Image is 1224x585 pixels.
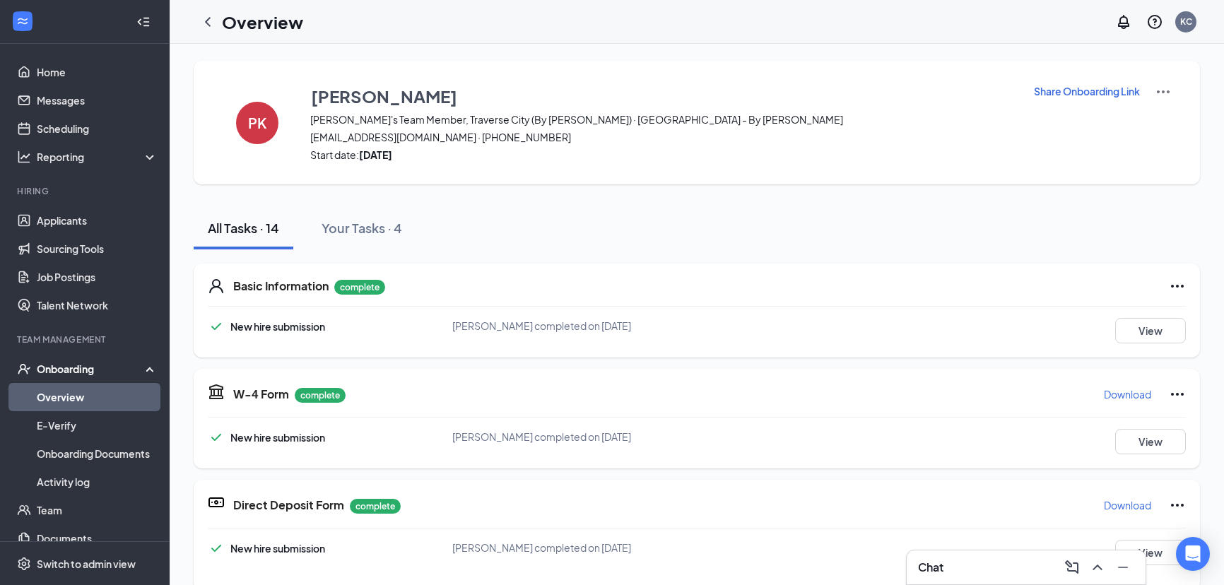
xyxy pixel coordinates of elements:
svg: Checkmark [208,540,225,557]
div: Onboarding [37,362,146,376]
button: ComposeMessage [1061,556,1083,579]
a: Home [37,58,158,86]
span: [PERSON_NAME] completed on [DATE] [452,430,631,443]
p: complete [295,388,346,403]
span: New hire submission [230,431,325,444]
h3: Chat [918,560,943,575]
svg: Settings [17,557,31,571]
h1: Overview [222,10,303,34]
div: All Tasks · 14 [208,219,279,237]
div: Your Tasks · 4 [322,219,402,237]
div: KC [1180,16,1192,28]
span: [PERSON_NAME] completed on [DATE] [452,319,631,332]
a: Team [37,496,158,524]
svg: Ellipses [1169,497,1186,514]
svg: User [208,278,225,295]
h5: Basic Information [233,278,329,294]
a: Applicants [37,206,158,235]
strong: [DATE] [359,148,392,161]
a: Sourcing Tools [37,235,158,263]
button: View [1115,318,1186,343]
svg: Notifications [1115,13,1132,30]
svg: Ellipses [1169,278,1186,295]
button: Minimize [1112,556,1134,579]
svg: Minimize [1114,559,1131,576]
img: More Actions [1155,83,1172,100]
a: Job Postings [37,263,158,291]
span: [PERSON_NAME]'s Team Member, Traverse City (By [PERSON_NAME]) · [GEOGRAPHIC_DATA] - By [PERSON_NAME] [310,112,1016,126]
svg: ChevronLeft [199,13,216,30]
button: PK [222,83,293,162]
p: Share Onboarding Link [1034,84,1140,98]
span: New hire submission [230,542,325,555]
svg: Checkmark [208,429,225,446]
button: [PERSON_NAME] [310,83,1016,109]
button: Download [1103,494,1152,516]
svg: Checkmark [208,318,225,335]
a: Talent Network [37,291,158,319]
svg: QuestionInfo [1146,13,1163,30]
a: E-Verify [37,411,158,439]
h5: W-4 Form [233,386,289,402]
span: [PERSON_NAME] completed on [DATE] [452,541,631,554]
span: New hire submission [230,320,325,333]
svg: WorkstreamLogo [16,14,30,28]
span: [EMAIL_ADDRESS][DOMAIN_NAME] · [PHONE_NUMBER] [310,130,1016,144]
svg: UserCheck [17,362,31,376]
svg: Collapse [136,15,151,29]
p: complete [350,499,401,514]
svg: ComposeMessage [1064,559,1081,576]
div: Reporting [37,150,158,164]
div: Hiring [17,185,155,197]
h3: [PERSON_NAME] [311,84,457,108]
svg: TaxGovernmentIcon [208,383,225,400]
p: Download [1104,498,1151,512]
button: Share Onboarding Link [1033,83,1141,99]
button: Download [1103,383,1152,406]
button: ChevronUp [1086,556,1109,579]
a: Messages [37,86,158,114]
svg: Analysis [17,150,31,164]
a: Documents [37,524,158,552]
div: Switch to admin view [37,557,136,571]
p: Download [1104,387,1151,401]
button: View [1115,429,1186,454]
svg: Ellipses [1169,386,1186,403]
div: Team Management [17,333,155,345]
div: Open Intercom Messenger [1176,537,1210,571]
h5: Direct Deposit Form [233,497,344,513]
svg: ChevronUp [1089,559,1106,576]
a: Onboarding Documents [37,439,158,468]
h4: PK [248,118,266,128]
a: Scheduling [37,114,158,143]
a: Overview [37,383,158,411]
span: Start date: [310,148,1016,162]
button: View [1115,540,1186,565]
a: Activity log [37,468,158,496]
p: complete [334,280,385,295]
svg: DirectDepositIcon [208,494,225,511]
